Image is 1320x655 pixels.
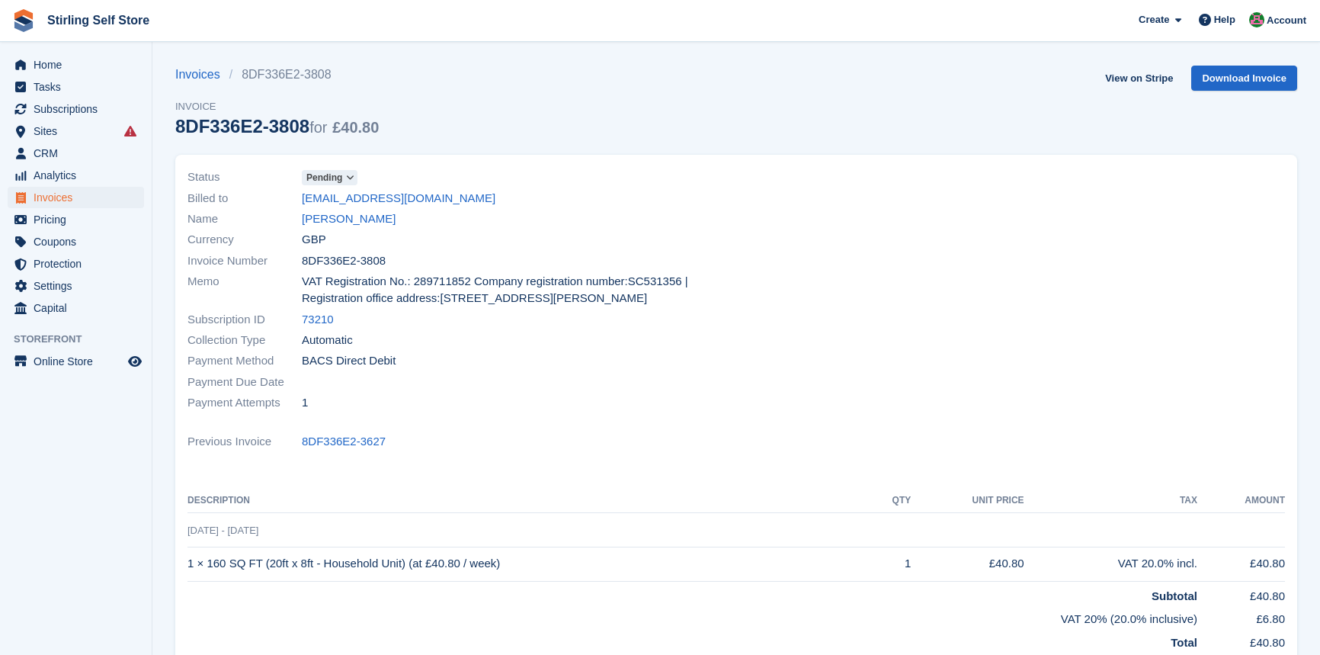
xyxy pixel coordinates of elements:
span: Collection Type [187,332,302,349]
span: Subscriptions [34,98,125,120]
span: 1 [302,394,308,412]
a: menu [8,351,144,372]
th: QTY [870,489,911,513]
span: GBP [302,231,326,249]
a: menu [8,76,144,98]
a: Download Invoice [1191,66,1297,91]
span: Sites [34,120,125,142]
span: Invoices [34,187,125,208]
span: Settings [34,275,125,297]
a: Pending [302,169,357,186]
a: Preview store [126,352,144,371]
a: menu [8,143,144,164]
span: Status [187,169,302,186]
span: Coupons [34,231,125,252]
span: Storefront [14,332,152,347]
i: Smart entry sync failures have occurred [124,125,136,137]
span: £40.80 [332,119,379,136]
strong: Total [1171,636,1197,649]
span: Invoice Number [187,252,302,270]
div: 8DF336E2-3808 [175,116,379,136]
a: 73210 [302,311,334,329]
span: Subscription ID [187,311,302,329]
span: Analytics [34,165,125,186]
span: Payment Due Date [187,374,302,391]
a: menu [8,209,144,230]
a: menu [8,275,144,297]
span: Help [1214,12,1235,27]
img: stora-icon-8386f47178a22dfd0bd8f6a31ec36ba5ce8667c1dd55bd0f319d3a0aa187defe.svg [12,9,35,32]
span: Currency [187,231,302,249]
a: [EMAIL_ADDRESS][DOMAIN_NAME] [302,190,495,207]
div: VAT 20.0% incl. [1024,555,1197,573]
th: Unit Price [911,489,1024,513]
span: Tasks [34,76,125,98]
td: £40.80 [1197,628,1285,652]
span: Memo [187,273,302,307]
span: CRM [34,143,125,164]
span: Automatic [302,332,353,349]
td: VAT 20% (20.0% inclusive) [187,605,1197,628]
a: Stirling Self Store [41,8,155,33]
a: menu [8,231,144,252]
th: Description [187,489,870,513]
span: Invoice [175,99,379,114]
span: Pricing [34,209,125,230]
a: menu [8,187,144,208]
span: for [309,119,327,136]
span: 8DF336E2-3808 [302,252,386,270]
img: Lucy [1249,12,1264,27]
a: 8DF336E2-3627 [302,433,386,451]
span: [DATE] - [DATE] [187,525,258,536]
a: Invoices [175,66,229,84]
span: Protection [34,253,125,275]
td: 1 [870,547,911,581]
span: Payment Method [187,352,302,370]
span: Account [1267,13,1306,28]
span: Capital [34,297,125,319]
a: menu [8,297,144,319]
td: £40.80 [911,547,1024,581]
a: menu [8,165,144,186]
th: Tax [1024,489,1197,513]
span: Name [187,210,302,228]
a: menu [8,54,144,75]
a: [PERSON_NAME] [302,210,396,228]
td: £40.80 [1197,547,1285,581]
span: Payment Attempts [187,394,302,412]
span: Billed to [187,190,302,207]
strong: Subtotal [1152,589,1197,602]
span: Pending [306,171,342,185]
span: VAT Registration No.: 289711852 Company registration number:SC531356 | Registration office addres... [302,273,727,307]
span: BACS Direct Debit [302,352,396,370]
span: Previous Invoice [187,433,302,451]
th: Amount [1197,489,1285,513]
span: Home [34,54,125,75]
span: Create [1139,12,1169,27]
span: Online Store [34,351,125,372]
a: View on Stripe [1099,66,1179,91]
td: 1 × 160 SQ FT (20ft x 8ft - Household Unit) (at £40.80 / week) [187,547,870,581]
nav: breadcrumbs [175,66,379,84]
a: menu [8,98,144,120]
a: menu [8,253,144,275]
td: £40.80 [1197,581,1285,605]
td: £6.80 [1197,605,1285,628]
a: menu [8,120,144,142]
